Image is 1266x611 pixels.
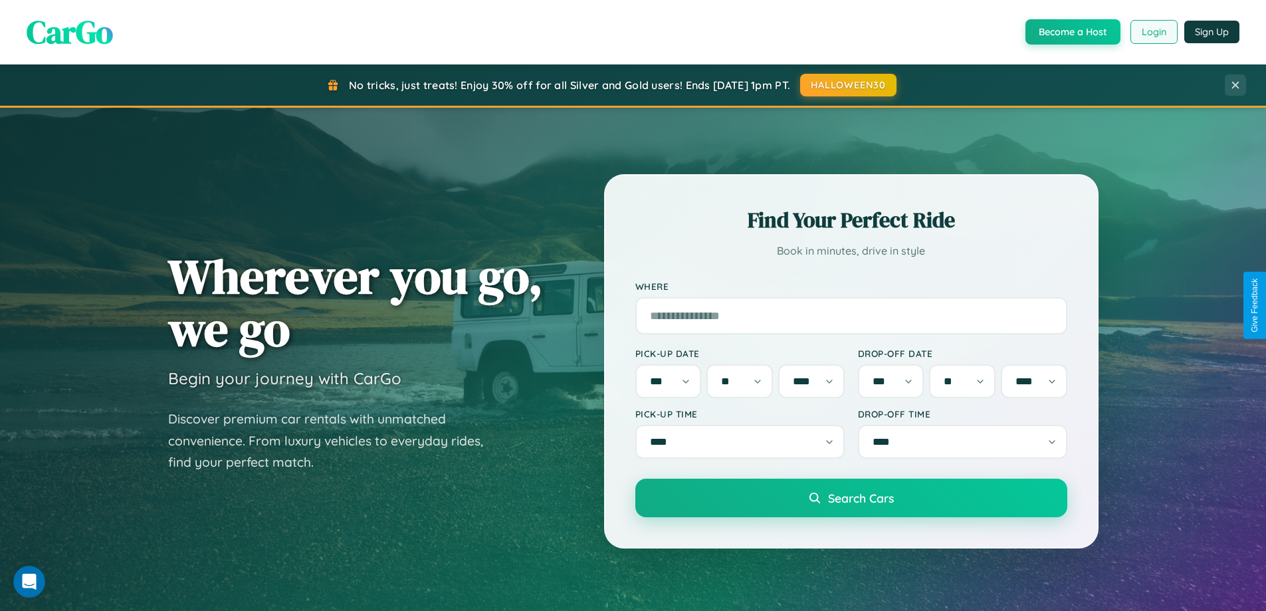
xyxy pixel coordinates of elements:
[858,408,1067,420] label: Drop-off Time
[635,281,1067,292] label: Where
[635,479,1067,517] button: Search Cars
[635,348,845,359] label: Pick-up Date
[168,368,401,388] h3: Begin your journey with CarGo
[828,491,894,505] span: Search Cars
[635,205,1067,235] h2: Find Your Perfect Ride
[27,10,113,54] span: CarGo
[1130,20,1178,44] button: Login
[1184,21,1239,43] button: Sign Up
[635,241,1067,261] p: Book in minutes, drive in style
[1025,19,1120,45] button: Become a Host
[635,408,845,420] label: Pick-up Time
[168,250,543,355] h1: Wherever you go, we go
[349,78,790,92] span: No tricks, just treats! Enjoy 30% off for all Silver and Gold users! Ends [DATE] 1pm PT.
[168,408,500,473] p: Discover premium car rentals with unmatched convenience. From luxury vehicles to everyday rides, ...
[13,566,45,598] iframe: Intercom live chat
[1250,279,1259,332] div: Give Feedback
[858,348,1067,359] label: Drop-off Date
[800,74,897,96] button: HALLOWEEN30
